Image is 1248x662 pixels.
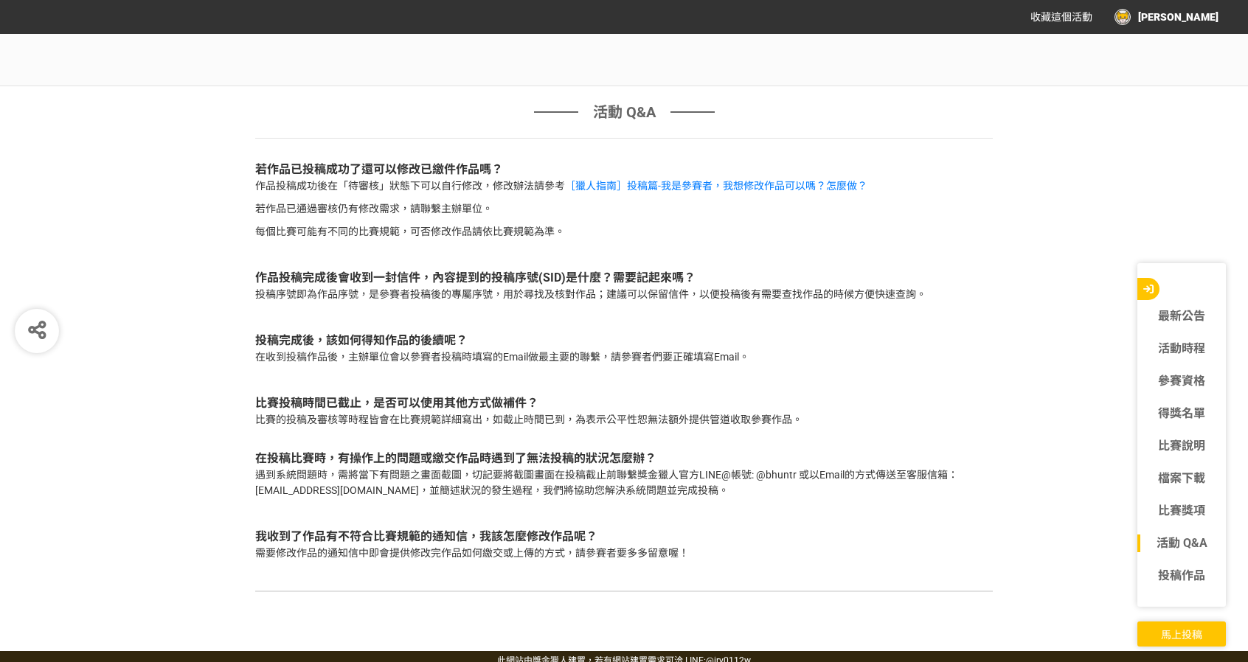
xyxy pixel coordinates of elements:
[1137,307,1226,325] a: 最新公告
[1137,372,1226,390] a: 參賽資格
[1137,502,1226,520] a: 比賽獎項
[255,178,993,194] p: 作品投稿成功後在「待審核」狀態下可以自行修改，修改辦法請參考
[565,180,867,192] a: ［獵人指南］投稿篇-我是參賽者，我想修改作品可以嗎？怎麼做？
[593,101,656,123] span: 活動 Q&A
[1137,567,1226,585] a: 投稿作品
[1137,534,1226,552] a: 活動 Q&A
[1137,470,1226,487] a: 檔案下載
[255,412,993,428] div: 比賽的投稿及審核等時程皆會在比賽規範詳細寫出，如截止時間已到，為表示公平性恕無法額外提供管道收取參賽作品。
[255,546,993,561] p: 需要修改作品的通知信中即會提供修改完作品如何繳交或上傳的方式，請參賽者要多多留意喔！
[255,528,993,546] div: 我收到了作品有不符合比賽規範的通知信，我該怎麼修改作品呢？
[1137,405,1226,422] a: 得獎名單
[1030,11,1092,23] span: 收藏這個活動
[1137,437,1226,455] a: 比賽說明
[255,349,993,365] p: 在收到投稿作品後，主辦單位會以參賽者投稿時填寫的Email做最主要的聯繫，請參賽者們要正確填寫Email。
[255,224,993,240] p: 每個比賽可能有不同的比賽規範，可否修改作品請依比賽規範為準。
[255,450,993,467] div: 在投稿比賽時，有操作上的問題或繳交作品時遇到了無法投稿的狀況怎麼辦？
[255,161,993,178] div: 若作品已投稿成功了還可以修改已繳件作品嗎？
[255,467,993,498] p: 遇到系統問題時，需將當下有問題之畫面截圖，切記要將截圖畫面在投稿截止前聯繫獎金獵人官方LINE@帳號: @bhuntr 或以Email的方式傳送至客服信箱：[EMAIL_ADDRESS][DOM...
[255,332,993,349] div: 投稿完成後，該如何得知作品的後續呢？
[1137,621,1226,647] button: 馬上投稿
[1137,340,1226,358] a: 活動時程
[255,201,993,217] p: 若作品已通過審核仍有修改需求，請聯繫主辦單位。
[255,394,993,412] div: 比賽投稿時間已截止，是否可以使用其他方式做補件？
[1161,629,1202,641] span: 馬上投稿
[255,269,993,287] div: 作品投稿完成後會收到一封信件，內容提到的投稿序號(SID)是什麼？需要記起來嗎？
[255,287,993,302] p: 投稿序號即為作品序號，是參賽者投稿後的專屬序號，用於尋找及核對作品；建議可以保留信件，以便投稿後有需要查找作品的時候方便快速查詢。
